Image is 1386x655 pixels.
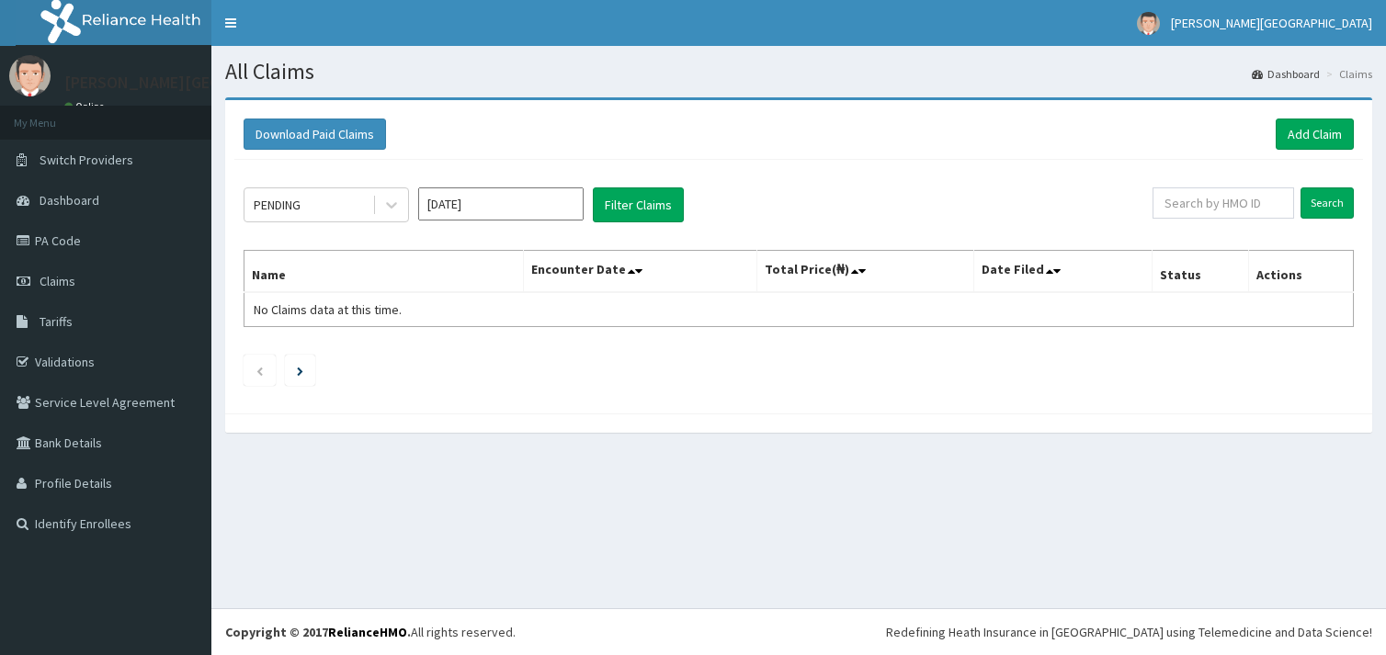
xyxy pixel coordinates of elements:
a: Dashboard [1252,66,1320,82]
a: Online [64,100,108,113]
a: RelianceHMO [328,624,407,640]
span: No Claims data at this time. [254,301,402,318]
th: Status [1153,251,1249,293]
a: Previous page [256,362,264,378]
th: Name [244,251,524,293]
th: Total Price(₦) [757,251,973,293]
span: Dashboard [40,192,99,209]
th: Encounter Date [524,251,757,293]
th: Actions [1249,251,1354,293]
strong: Copyright © 2017 . [225,624,411,640]
input: Search by HMO ID [1153,187,1294,219]
li: Claims [1322,66,1372,82]
p: [PERSON_NAME][GEOGRAPHIC_DATA] [64,74,336,91]
span: Claims [40,273,75,289]
footer: All rights reserved. [211,608,1386,655]
th: Date Filed [973,251,1153,293]
span: Switch Providers [40,152,133,168]
div: PENDING [254,196,301,214]
input: Select Month and Year [418,187,584,220]
div: Redefining Heath Insurance in [GEOGRAPHIC_DATA] using Telemedicine and Data Science! [886,623,1372,641]
span: [PERSON_NAME][GEOGRAPHIC_DATA] [1171,15,1372,31]
img: User Image [9,55,51,96]
a: Add Claim [1276,119,1354,150]
a: Next page [297,362,303,378]
img: User Image [1137,12,1160,35]
span: Tariffs [40,313,73,330]
button: Filter Claims [593,187,684,222]
button: Download Paid Claims [244,119,386,150]
input: Search [1301,187,1354,219]
h1: All Claims [225,60,1372,84]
